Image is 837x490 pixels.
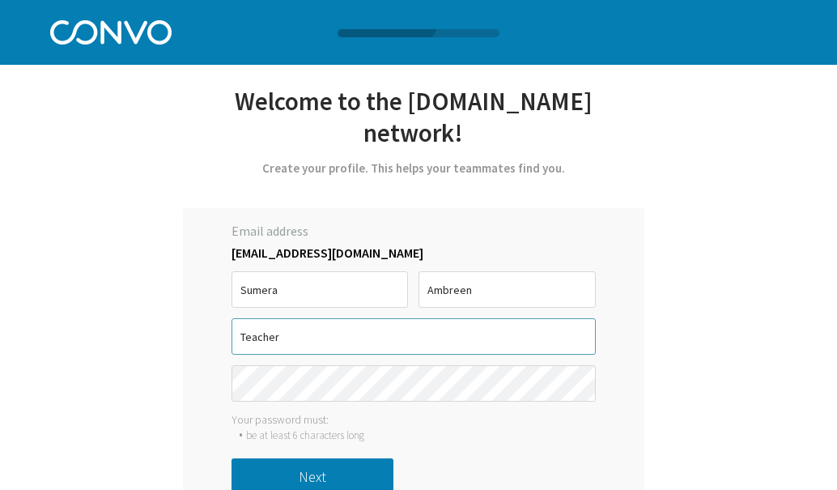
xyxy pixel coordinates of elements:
img: Convo Logo [50,16,172,45]
input: First Name [232,271,408,308]
label: [EMAIL_ADDRESS][DOMAIN_NAME] [232,245,596,261]
label: Email address [232,223,596,245]
div: be at least 6 characters long [246,428,364,442]
div: Your password must: [232,412,596,427]
input: Last Name [418,271,595,308]
div: Create your profile. This helps your teammates find you. [183,160,644,176]
div: Welcome to the [DOMAIN_NAME] network! [183,85,644,168]
input: Job Title [232,318,596,355]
